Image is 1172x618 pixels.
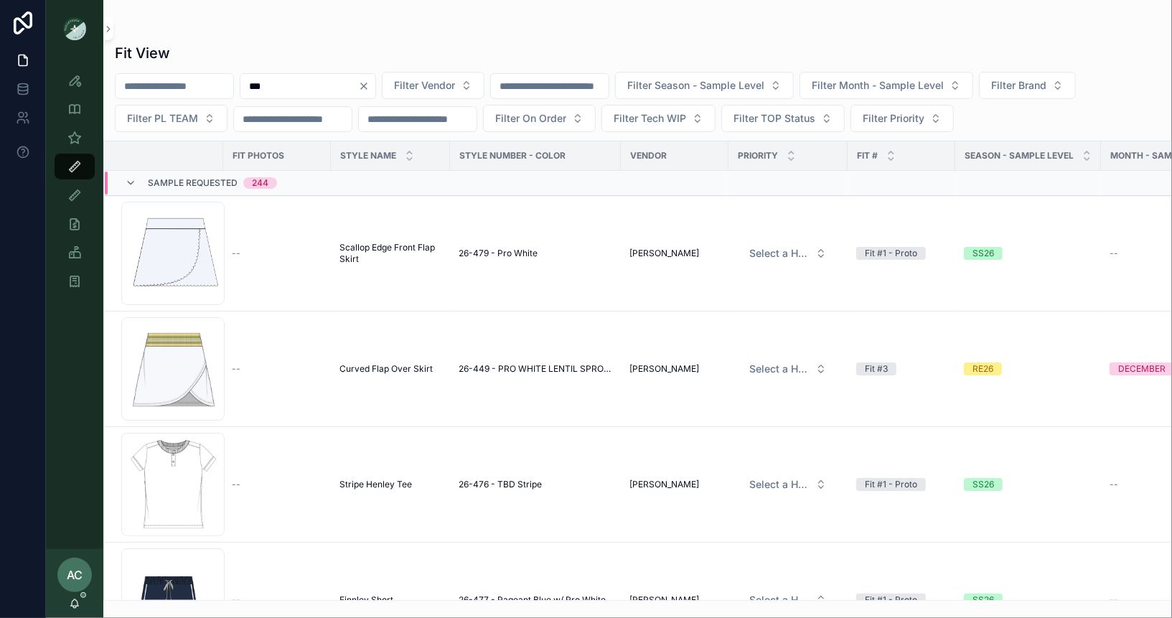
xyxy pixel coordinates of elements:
[865,594,917,607] div: Fit #1 - Proto
[857,150,878,161] span: Fit #
[63,17,86,40] img: App logo
[459,479,612,490] a: 26-476 - TBD Stripe
[1110,479,1118,490] span: --
[629,248,720,259] a: [PERSON_NAME]
[339,479,412,490] span: Stripe Henley Tee
[972,478,994,491] div: SS26
[863,111,924,126] span: Filter Priority
[615,72,794,99] button: Select Button
[749,477,810,492] span: Select a HP FIT LEVEL
[991,78,1046,93] span: Filter Brand
[964,594,1092,607] a: SS26
[738,240,838,266] button: Select Button
[252,177,268,189] div: 244
[1110,594,1118,606] span: --
[629,363,720,375] a: [PERSON_NAME]
[630,150,667,161] span: Vendor
[232,248,240,259] span: --
[856,478,947,491] a: Fit #1 - Proto
[614,111,686,126] span: Filter Tech WIP
[629,594,699,606] span: [PERSON_NAME]
[738,150,778,161] span: PRIORITY
[394,78,455,93] span: Filter Vendor
[459,248,538,259] span: 26-479 - Pro White
[495,111,566,126] span: Filter On Order
[629,479,720,490] a: [PERSON_NAME]
[1110,248,1118,259] span: --
[339,594,393,606] span: Finnley Short
[865,362,888,375] div: Fit #3
[627,78,764,93] span: Filter Season - Sample Level
[964,362,1092,375] a: RE26
[737,240,839,267] a: Select Button
[965,150,1074,161] span: Season - Sample Level
[979,72,1076,99] button: Select Button
[1118,362,1166,375] div: DECEMBER
[459,248,612,259] a: 26-479 - Pro White
[865,478,917,491] div: Fit #1 - Proto
[382,72,484,99] button: Select Button
[339,363,433,375] span: Curved Flap Over Skirt
[738,356,838,382] button: Select Button
[232,479,322,490] a: --
[972,594,994,607] div: SS26
[721,105,845,132] button: Select Button
[856,247,947,260] a: Fit #1 - Proto
[232,363,322,375] a: --
[339,594,441,606] a: Finnley Short
[749,362,810,376] span: Select a HP FIT LEVEL
[964,478,1092,491] a: SS26
[737,586,839,614] a: Select Button
[737,355,839,383] a: Select Button
[339,479,441,490] a: Stripe Henley Tee
[232,479,240,490] span: --
[127,111,198,126] span: Filter PL TEAM
[629,248,699,259] span: [PERSON_NAME]
[972,362,993,375] div: RE26
[629,594,720,606] a: [PERSON_NAME]
[749,593,810,607] span: Select a HP FIT LEVEL
[733,111,815,126] span: Filter TOP Status
[483,105,596,132] button: Select Button
[737,471,839,498] a: Select Button
[459,363,612,375] a: 26-449 - PRO WHITE LENTIL SPROUT AND LEMON MERINGUE
[812,78,944,93] span: Filter Month - Sample Level
[233,150,284,161] span: Fit Photos
[738,472,838,497] button: Select Button
[459,594,606,606] span: 26-477 - Pageant Blue w/ Pro White
[67,566,83,584] span: AC
[972,247,994,260] div: SS26
[856,362,947,375] a: Fit #3
[232,363,240,375] span: --
[232,248,322,259] a: --
[459,594,612,606] a: 26-477 - Pageant Blue w/ Pro White
[738,587,838,613] button: Select Button
[339,363,441,375] a: Curved Flap Over Skirt
[850,105,954,132] button: Select Button
[358,80,375,92] button: Clear
[339,242,441,265] a: Scallop Edge Front Flap Skirt
[46,57,103,313] div: scrollable content
[459,150,566,161] span: Style Number - Color
[340,150,396,161] span: STYLE NAME
[459,479,542,490] span: 26-476 - TBD Stripe
[865,247,917,260] div: Fit #1 - Proto
[601,105,716,132] button: Select Button
[964,247,1092,260] a: SS26
[115,105,228,132] button: Select Button
[232,594,240,606] span: --
[629,363,699,375] span: [PERSON_NAME]
[629,479,699,490] span: [PERSON_NAME]
[856,594,947,607] a: Fit #1 - Proto
[115,43,170,63] h1: Fit View
[232,594,322,606] a: --
[749,246,810,261] span: Select a HP FIT LEVEL
[800,72,973,99] button: Select Button
[148,177,238,189] span: Sample Requested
